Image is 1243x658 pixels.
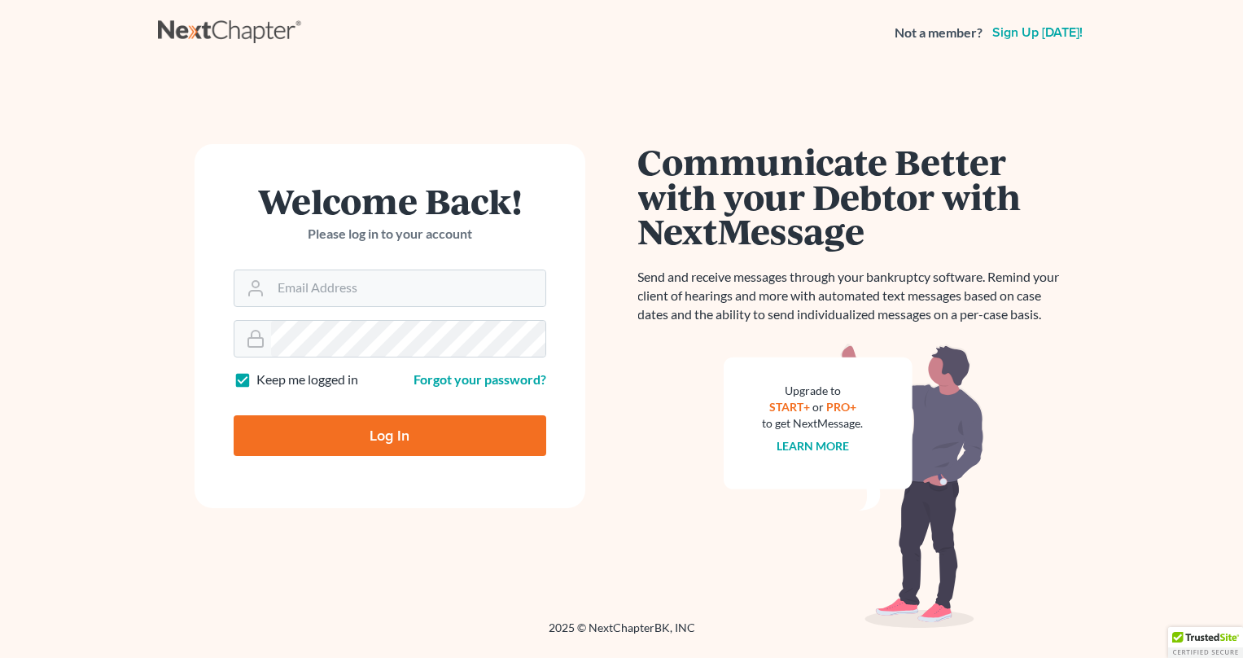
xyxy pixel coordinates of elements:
[1168,627,1243,658] div: TrustedSite Certified
[271,270,545,306] input: Email Address
[234,415,546,456] input: Log In
[812,400,824,414] span: or
[724,344,984,629] img: nextmessage_bg-59042aed3d76b12b5cd301f8e5b87938c9018125f34e5fa2b7a6b67550977c72.svg
[777,439,849,453] a: Learn more
[763,415,864,432] div: to get NextMessage.
[414,371,546,387] a: Forgot your password?
[234,183,546,218] h1: Welcome Back!
[763,383,864,399] div: Upgrade to
[234,225,546,243] p: Please log in to your account
[638,144,1070,248] h1: Communicate Better with your Debtor with NextMessage
[158,620,1086,649] div: 2025 © NextChapterBK, INC
[638,268,1070,324] p: Send and receive messages through your bankruptcy software. Remind your client of hearings and mo...
[895,24,983,42] strong: Not a member?
[989,26,1086,39] a: Sign up [DATE]!
[256,371,358,389] label: Keep me logged in
[769,400,810,414] a: START+
[826,400,856,414] a: PRO+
